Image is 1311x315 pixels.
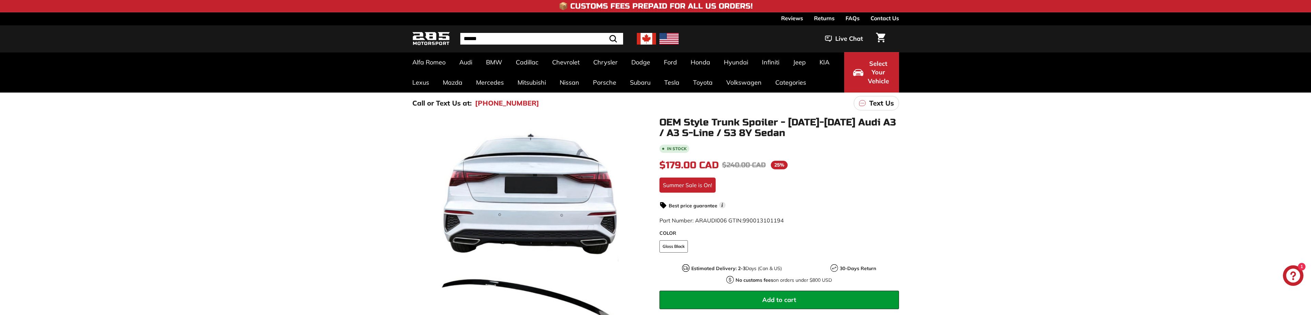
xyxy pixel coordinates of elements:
[768,72,813,93] a: Categories
[854,96,899,110] a: Text Us
[755,52,786,72] a: Infiniti
[586,72,623,93] a: Porsche
[623,72,657,93] a: Subaru
[475,98,539,108] a: [PHONE_NUMBER]
[686,72,719,93] a: Toyota
[659,291,899,309] button: Add to cart
[717,52,755,72] a: Hyundai
[669,203,717,209] strong: Best price guarantee
[509,52,545,72] a: Cadillac
[405,52,452,72] a: Alfa Romeo
[722,161,766,169] span: $240.00 CAD
[743,217,784,224] span: 990013101194
[659,217,784,224] span: Part Number: ARAUDI006 GTIN:
[872,27,889,50] a: Cart
[846,12,860,24] a: FAQs
[869,98,894,108] p: Text Us
[469,72,511,93] a: Mercedes
[559,2,753,10] h4: 📦 Customs Fees Prepaid for All US Orders!
[771,161,788,169] span: 25%
[405,72,436,93] a: Lexus
[659,178,716,193] div: Summer Sale is On!
[553,72,586,93] a: Nissan
[511,72,553,93] a: Mitsubishi
[736,277,773,283] strong: No customs fees
[867,59,890,86] span: Select Your Vehicle
[659,230,899,237] label: COLOR
[1281,265,1306,288] inbox-online-store-chat: Shopify online store chat
[412,98,472,108] p: Call or Text Us at:
[657,72,686,93] a: Tesla
[813,52,836,72] a: KIA
[814,12,835,24] a: Returns
[436,72,469,93] a: Mazda
[586,52,624,72] a: Chrysler
[624,52,657,72] a: Dodge
[691,265,782,272] p: Days (Can & US)
[667,147,687,151] b: In stock
[412,31,450,47] img: Logo_285_Motorsport_areodynamics_components
[816,30,872,47] button: Live Chat
[762,296,796,304] span: Add to cart
[835,34,863,43] span: Live Chat
[545,52,586,72] a: Chevrolet
[684,52,717,72] a: Honda
[736,277,832,284] p: on orders under $800 USD
[659,159,719,171] span: $179.00 CAD
[844,52,899,93] button: Select Your Vehicle
[691,265,745,271] strong: Estimated Delivery: 2-3
[659,117,899,138] h1: OEM Style Trunk Spoiler - [DATE]-[DATE] Audi A3 / A3 S-Line / S3 8Y Sedan
[871,12,899,24] a: Contact Us
[479,52,509,72] a: BMW
[719,202,726,208] span: i
[452,52,479,72] a: Audi
[781,12,803,24] a: Reviews
[840,265,876,271] strong: 30-Days Return
[786,52,813,72] a: Jeep
[719,72,768,93] a: Volkswagen
[657,52,684,72] a: Ford
[460,33,623,45] input: Search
